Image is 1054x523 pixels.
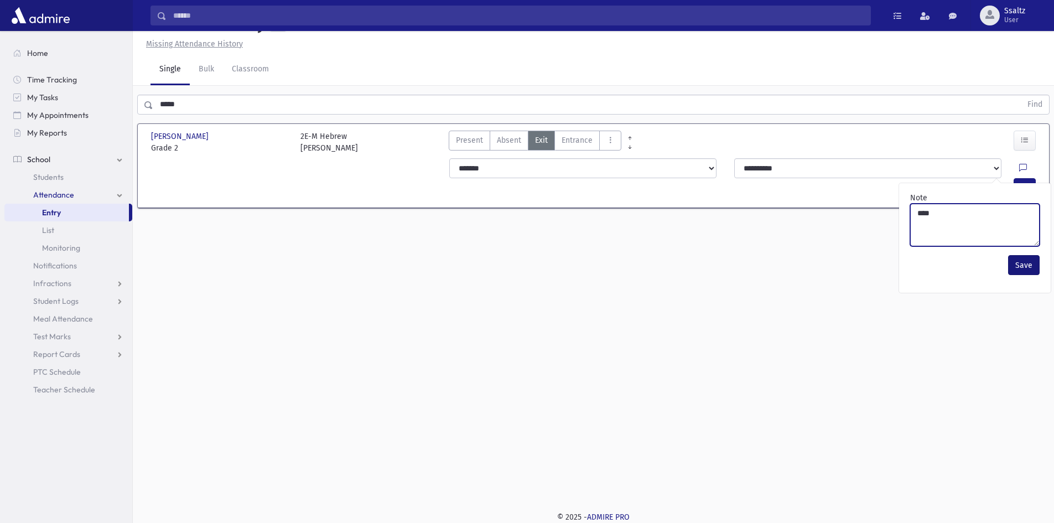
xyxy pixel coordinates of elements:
a: Time Tracking [4,71,132,89]
span: Entry [42,208,61,218]
span: My Tasks [27,92,58,102]
a: Students [4,168,132,186]
input: Search [167,6,870,25]
span: School [27,154,50,164]
span: Report Cards [33,349,80,359]
a: Infractions [4,275,132,292]
button: Find [1021,95,1049,114]
a: School [4,151,132,168]
a: Single [150,54,190,85]
button: Save [1008,255,1040,275]
span: Entrance [562,134,593,146]
a: My Tasks [4,89,132,106]
span: Teacher Schedule [33,385,95,395]
a: Attendance [4,186,132,204]
a: Test Marks [4,328,132,345]
a: PTC Schedule [4,363,132,381]
label: Note [910,192,927,204]
a: Missing Attendance History [142,39,243,49]
span: Ssaltz [1004,7,1025,15]
span: My Appointments [27,110,89,120]
span: Exit [535,134,548,146]
a: Home [4,44,132,62]
span: User [1004,15,1025,24]
span: Home [27,48,48,58]
a: Report Cards [4,345,132,363]
a: My Reports [4,124,132,142]
a: Classroom [223,54,278,85]
span: Monitoring [42,243,80,253]
a: Monitoring [4,239,132,257]
span: [PERSON_NAME] [151,131,211,142]
img: AdmirePro [9,4,72,27]
span: Absent [497,134,521,146]
span: Test Marks [33,332,71,341]
span: Infractions [33,278,71,288]
div: © 2025 - [150,511,1036,523]
span: Notifications [33,261,77,271]
span: PTC Schedule [33,367,81,377]
span: Grade 2 [151,142,289,154]
a: My Appointments [4,106,132,124]
a: Meal Attendance [4,310,132,328]
a: Student Logs [4,292,132,310]
span: Present [456,134,483,146]
a: Teacher Schedule [4,381,132,398]
a: Notifications [4,257,132,275]
div: AttTypes [449,131,621,154]
span: Time Tracking [27,75,77,85]
span: List [42,225,54,235]
u: Missing Attendance History [146,39,243,49]
span: Attendance [33,190,74,200]
a: List [4,221,132,239]
div: 2E-M Hebrew [PERSON_NAME] [300,131,358,154]
span: Students [33,172,64,182]
a: Bulk [190,54,223,85]
span: Student Logs [33,296,79,306]
span: Meal Attendance [33,314,93,324]
span: My Reports [27,128,67,138]
a: Entry [4,204,129,221]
